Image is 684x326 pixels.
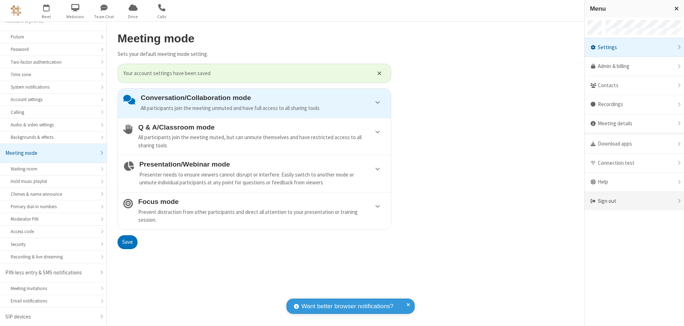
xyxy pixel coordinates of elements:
div: Hold music playlist [11,178,96,185]
span: Want better browser notifications? [301,302,393,311]
div: System notifications [11,84,96,90]
div: Settings [585,38,684,57]
h2: Meeting mode [118,32,391,45]
span: Your account settings have been saved [123,69,368,78]
span: Calls [149,14,175,20]
h4: Presentation/Webinar mode [139,161,385,168]
div: Password [11,46,96,53]
div: Presenter needs to ensure viewers cannot disrupt or interfere. Easily switch to another mode or u... [139,171,385,187]
div: Recordings [585,95,684,114]
div: Access code [11,228,96,235]
div: PIN-less entry & SMS notifications [5,269,96,277]
div: Security [11,241,96,248]
div: Primary dial-in numbers [11,203,96,210]
div: Time zone [11,71,96,78]
span: Meet [33,14,60,20]
span: Drive [120,14,146,20]
div: Recording & live streaming [11,253,96,260]
div: Audio & video settings [11,121,96,128]
span: Team Chat [91,14,118,20]
img: QA Selenium DO NOT DELETE OR CHANGE [11,5,21,16]
div: Backgrounds & effects [11,134,96,141]
div: Moderator PIN [11,216,96,222]
div: Sign out [585,192,684,211]
div: Prevent distraction from other participants and direct all attention to your presentation or trai... [138,208,385,224]
div: Download apps [585,135,684,154]
div: Two-factor authentication [11,59,96,65]
div: Account settings [11,96,96,103]
span: Webinars [62,14,89,20]
div: Calling [11,109,96,116]
p: Sets your default meeting mode setting. [118,50,391,58]
div: SIP devices [5,313,96,321]
h3: Menu [590,5,668,12]
h4: Focus mode [138,198,385,205]
div: Contacts [585,76,684,95]
button: Close alert [374,68,385,79]
a: Admin & billing [585,57,684,76]
h4: Q & A/Classroom mode [138,123,385,131]
div: Chimes & name announce [11,191,96,198]
div: Connection test [585,154,684,173]
div: Meeting details [585,114,684,133]
h4: Conversation/Collaboration mode [141,94,385,101]
div: Picture [11,33,96,40]
div: Meeting mode [5,149,96,157]
button: Save [118,235,138,249]
div: All participants join the meeting muted, but can unmute themselves and have restricted access to ... [138,133,385,149]
div: Meeting Invitations [11,285,96,292]
div: Waiting room [11,165,96,172]
div: All participants join the meeting unmuted and have full access to all sharing tools [141,104,385,112]
div: Email notifications [11,298,96,304]
div: Help [585,173,684,192]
